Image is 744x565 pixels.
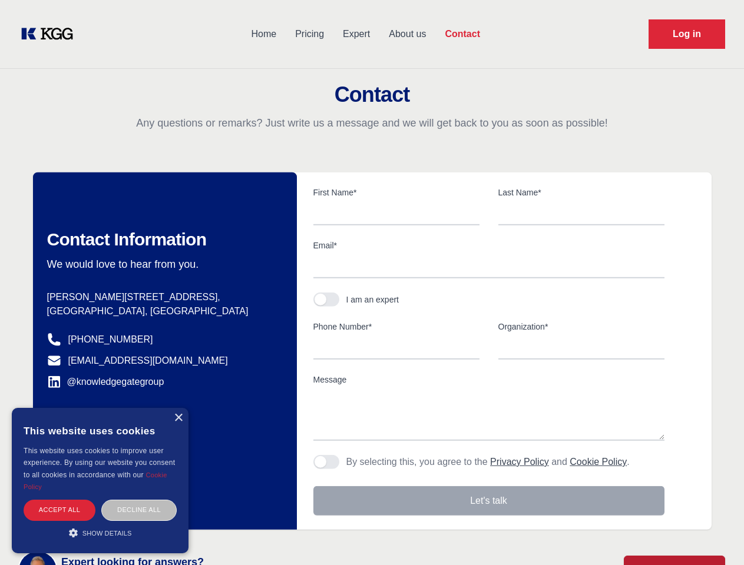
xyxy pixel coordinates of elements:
[313,374,664,385] label: Message
[101,500,177,520] div: Decline all
[24,417,177,445] div: This website uses cookies
[68,354,228,368] a: [EMAIL_ADDRESS][DOMAIN_NAME]
[82,530,132,537] span: Show details
[570,457,627,467] a: Cookie Policy
[24,527,177,539] div: Show details
[47,290,278,304] p: [PERSON_NAME][STREET_ADDRESS],
[14,116,730,130] p: Any questions or remarks? Just write us a message and we will get back to you as soon as possible!
[313,486,664,516] button: Let's talk
[47,257,278,271] p: We would love to hear from you.
[346,455,630,469] p: By selecting this, you agree to the and .
[242,19,286,49] a: Home
[313,240,664,251] label: Email*
[68,333,153,347] a: [PHONE_NUMBER]
[346,294,399,305] div: I am an expert
[313,321,480,333] label: Phone Number*
[649,19,725,49] a: Request Demo
[19,25,82,44] a: KOL Knowledge Platform: Talk to Key External Experts (KEE)
[498,187,664,198] label: Last Name*
[47,229,278,250] h2: Contact Information
[47,375,164,389] a: @knowledgegategroup
[174,414,183,423] div: Close
[14,83,730,107] h2: Contact
[24,471,167,490] a: Cookie Policy
[313,187,480,198] label: First Name*
[24,447,175,479] span: This website uses cookies to improve user experience. By using our website you consent to all coo...
[333,19,379,49] a: Expert
[498,321,664,333] label: Organization*
[435,19,490,49] a: Contact
[24,500,95,520] div: Accept all
[685,508,744,565] iframe: Chat Widget
[286,19,333,49] a: Pricing
[379,19,435,49] a: About us
[490,457,549,467] a: Privacy Policy
[47,304,278,318] p: [GEOGRAPHIC_DATA], [GEOGRAPHIC_DATA]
